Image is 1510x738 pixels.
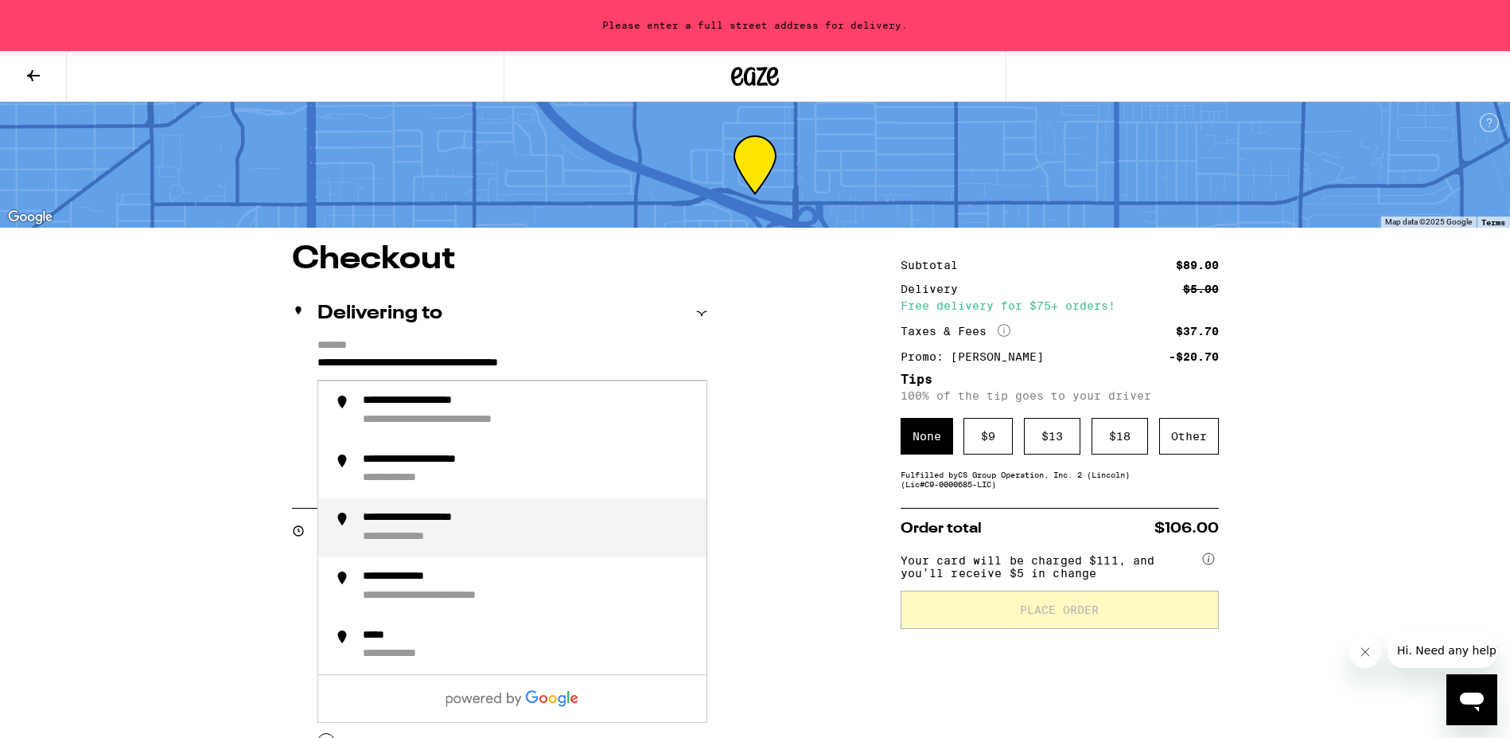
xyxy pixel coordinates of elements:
[1020,604,1099,615] span: Place Order
[4,207,56,228] a: Open this area in Google Maps (opens a new window)
[1154,521,1219,536] span: $106.00
[901,373,1219,386] h5: Tips
[292,244,707,275] h1: Checkout
[1385,217,1472,226] span: Map data ©2025 Google
[1092,418,1148,455] div: $ 18
[10,11,115,24] span: Hi. Need any help?
[1387,633,1497,668] iframe: Message from company
[1024,418,1080,455] div: $ 13
[1446,674,1497,725] iframe: Button to launch messaging window
[901,549,1200,580] span: Your card will be charged $111, and you’ll receive $5 in change
[1176,326,1219,337] div: $37.70
[1481,217,1505,227] a: Terms
[1169,351,1219,362] div: -$20.70
[1176,260,1219,271] div: $89.00
[901,418,953,455] div: None
[901,260,969,271] div: Subtotal
[901,351,1055,362] div: Promo: [PERSON_NAME]
[963,418,1013,455] div: $ 9
[901,324,1010,338] div: Taxes & Fees
[901,470,1219,489] div: Fulfilled by CS Group Operation, Inc. 2 (Lincoln) (Lic# C9-0000685-LIC )
[4,207,56,228] img: Google
[1159,418,1219,455] div: Other
[1349,636,1381,668] iframe: Close message
[1183,283,1219,295] div: $5.00
[901,591,1219,629] button: Place Order
[901,389,1219,402] p: 100% of the tip goes to your driver
[901,521,982,536] span: Order total
[901,283,969,295] div: Delivery
[317,304,442,323] h2: Delivering to
[901,300,1219,311] div: Free delivery for $75+ orders!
